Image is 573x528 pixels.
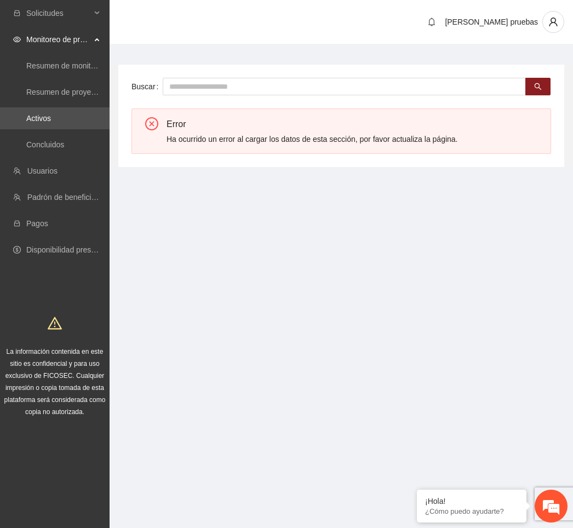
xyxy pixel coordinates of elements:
[13,36,21,43] span: eye
[26,88,144,96] a: Resumen de proyectos aprobados
[26,219,48,228] a: Pagos
[525,78,551,95] button: search
[167,117,542,131] div: Error
[423,18,440,26] span: bell
[64,146,151,257] span: Estamos en línea.
[180,5,206,32] div: Minimizar ventana de chat en vivo
[131,78,163,95] label: Buscar
[13,9,21,17] span: inbox
[26,114,51,123] a: Activos
[543,17,564,27] span: user
[57,56,184,70] div: Chatee con nosotros ahora
[26,245,120,254] a: Disponibilidad presupuestal
[26,2,91,24] span: Solicitudes
[167,133,542,145] div: Ha ocurrido un error al cargar los datos de esta sección, por favor actualiza la página.
[26,140,64,149] a: Concluidos
[26,61,106,70] a: Resumen de monitoreo
[4,348,106,416] span: La información contenida en este sitio es confidencial y para uso exclusivo de FICOSEC. Cualquier...
[534,83,542,91] span: search
[445,18,538,26] span: [PERSON_NAME] pruebas
[27,167,58,175] a: Usuarios
[48,316,62,330] span: warning
[145,117,158,130] span: close-circle
[425,497,518,506] div: ¡Hola!
[425,507,518,515] p: ¿Cómo puedo ayudarte?
[423,13,440,31] button: bell
[5,299,209,337] textarea: Escriba su mensaje y pulse “Intro”
[26,28,91,50] span: Monitoreo de proyectos
[27,193,108,202] a: Padrón de beneficiarios
[542,11,564,33] button: user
